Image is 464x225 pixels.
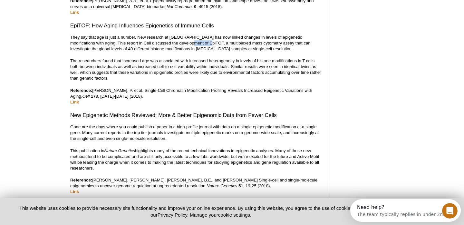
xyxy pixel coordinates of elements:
[350,199,461,222] iframe: Intercom live chat discovery launcher
[207,183,237,188] em: Nature Genetics
[70,100,79,104] a: Link
[442,203,458,219] iframe: Intercom live chat
[70,58,323,81] p: The researchers found that increased age was associated with increased heterogeneity in levels of...
[70,177,323,195] p: [PERSON_NAME], [PERSON_NAME], [PERSON_NAME], B.E., and [PERSON_NAME] Single-cell and single-molec...
[91,94,98,99] strong: 173
[82,94,90,99] em: Cell
[70,22,323,30] h3: EpiTOF: How Aging Influences Epigenetics of Immune Cells
[7,11,94,17] div: The team typically replies in under 2m
[70,88,92,93] strong: Reference:
[70,189,79,194] a: Link
[70,148,323,171] p: This publication in highlights many of the recent technical innovations in epigenetic analyses. M...
[194,4,196,9] strong: 9
[218,212,250,218] button: cookie settings
[70,178,92,182] strong: Reference:
[70,112,323,119] h3: New Epigenetic Methods Reviewed: More & Better Epigenomic Data from Fewer Cells
[70,34,323,52] p: They say that age is just a number. New research at [GEOGRAPHIC_DATA] has now linked changes in l...
[158,212,187,218] a: Privacy Policy
[70,10,79,15] a: Link
[238,183,243,188] strong: 51
[167,4,193,9] em: Nat Commun.
[7,5,94,11] div: Need help?
[10,205,391,218] p: This website uses cookies to provide necessary site functionality and improve your online experie...
[3,3,113,20] div: Open Intercom Messenger
[70,124,323,142] p: Gone are the days where you could publish a paper in a high-profile journal with data on a single...
[104,148,135,153] em: Nature Genetics
[70,88,323,105] p: [PERSON_NAME], P. et al. Single-Cell Chromatin Modification Profiling Reveals Increased Epigeneti...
